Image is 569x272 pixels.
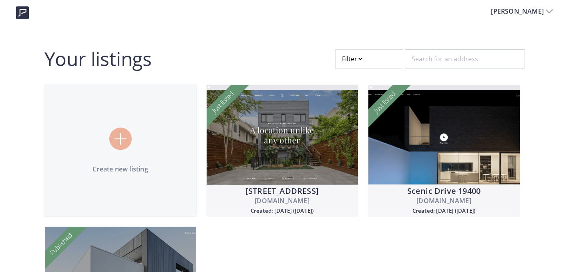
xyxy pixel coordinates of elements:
[16,6,29,19] img: logo
[44,85,197,217] a: Create new listing
[491,6,546,16] span: [PERSON_NAME]
[405,49,525,69] input: Search for an address
[44,49,152,69] h2: Your listings
[45,164,196,174] p: Create new listing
